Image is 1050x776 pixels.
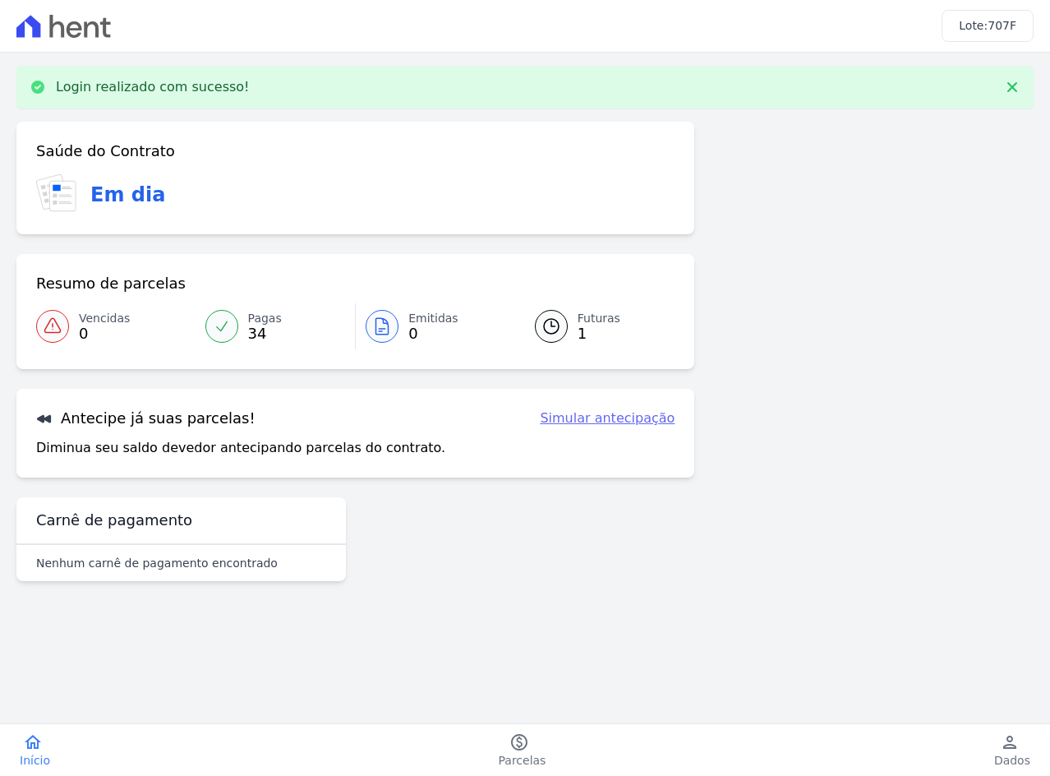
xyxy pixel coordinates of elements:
a: Simular antecipação [540,409,675,428]
h3: Em dia [90,180,165,210]
span: Pagas [248,310,282,327]
p: Nenhum carnê de pagamento encontrado [36,555,278,571]
a: personDados [974,732,1050,769]
a: Emitidas 0 [356,303,515,349]
span: 0 [408,327,458,340]
span: Futuras [578,310,620,327]
span: 0 [79,327,130,340]
i: home [23,732,43,752]
span: Início [20,752,50,769]
a: Vencidas 0 [36,303,196,349]
p: Login realizado com sucesso! [56,79,250,95]
a: paidParcelas [479,732,566,769]
span: Vencidas [79,310,130,327]
a: Pagas 34 [196,303,356,349]
i: paid [509,732,529,752]
h3: Resumo de parcelas [36,274,186,293]
span: Dados [994,752,1030,769]
span: 707F [988,19,1016,32]
i: person [1000,732,1020,752]
h3: Lote: [959,17,1016,35]
span: 1 [578,327,620,340]
p: Diminua seu saldo devedor antecipando parcelas do contrato. [36,438,445,458]
span: Parcelas [499,752,546,769]
a: Futuras 1 [515,303,675,349]
h3: Carnê de pagamento [36,510,192,530]
span: Emitidas [408,310,458,327]
h3: Saúde do Contrato [36,141,175,161]
span: 34 [248,327,282,340]
h3: Antecipe já suas parcelas! [36,409,256,428]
